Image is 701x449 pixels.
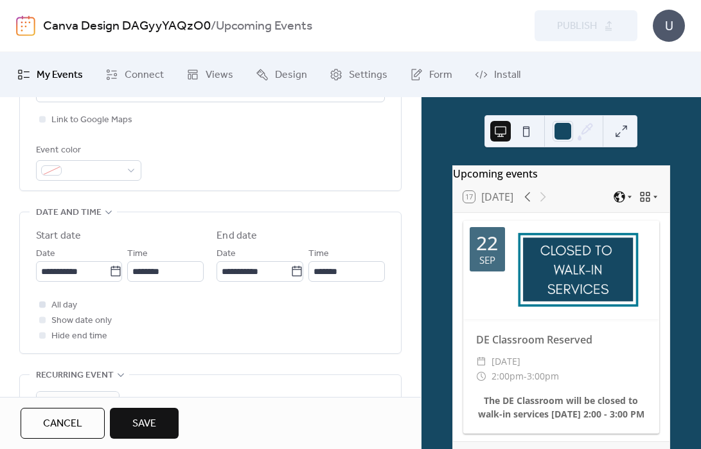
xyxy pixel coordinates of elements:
[21,408,105,439] button: Cancel
[16,15,35,36] img: logo
[51,113,132,128] span: Link to Google Maps
[43,416,82,432] span: Cancel
[453,166,670,181] div: Upcoming events
[308,246,329,262] span: Time
[320,57,397,92] a: Settings
[400,57,462,92] a: Form
[36,228,81,244] div: Start date
[110,408,179,439] button: Save
[463,332,659,347] div: DE Classroom Reserved
[36,368,114,383] span: Recurring event
[96,57,173,92] a: Connect
[524,369,527,384] span: -
[132,416,156,432] span: Save
[217,228,257,244] div: End date
[217,246,236,262] span: Date
[125,68,164,83] span: Connect
[476,234,498,253] div: 22
[492,369,524,384] span: 2:00pm
[36,246,55,262] span: Date
[216,14,312,39] b: Upcoming Events
[51,298,77,313] span: All day
[476,369,486,384] div: ​
[36,143,139,158] div: Event color
[43,14,211,39] a: Canva Design DAGyyYAQzO0
[37,68,83,83] span: My Events
[476,354,486,369] div: ​
[51,313,112,329] span: Show date only
[177,57,243,92] a: Views
[36,205,102,221] span: Date and time
[465,57,530,92] a: Install
[429,68,452,83] span: Form
[51,329,107,344] span: Hide end time
[246,57,317,92] a: Design
[479,255,495,265] div: Sep
[211,14,216,39] b: /
[41,393,96,410] span: Do not repeat
[653,10,685,42] div: U
[8,57,93,92] a: My Events
[492,354,520,369] span: [DATE]
[349,68,387,83] span: Settings
[478,394,644,420] b: The DE Classroom will be closed to walk-in services [DATE] 2:00 - 3:00 PM
[494,68,520,83] span: Install
[275,68,307,83] span: Design
[206,68,233,83] span: Views
[127,246,148,262] span: Time
[527,369,559,384] span: 3:00pm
